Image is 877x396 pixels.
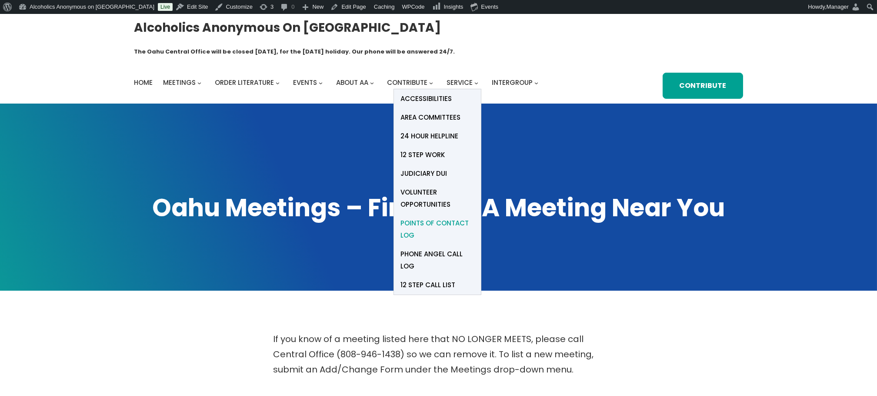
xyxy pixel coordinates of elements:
[134,77,541,89] nav: Intergroup
[158,3,173,11] a: Live
[400,248,474,272] span: Phone Angel Call Log
[134,191,743,225] h1: Oahu Meetings – Find an AA Meeting Near You
[163,77,196,89] a: Meetings
[293,78,317,87] span: Events
[400,186,474,211] span: Volunteer Opportunities
[134,77,153,89] a: Home
[197,81,201,85] button: Meetings submenu
[394,108,481,127] a: Area Committees
[827,3,849,10] span: Manager
[394,183,481,214] a: Volunteer Opportunities
[273,332,604,377] p: If you know of a meeting listed here that NO LONGER MEETS, please call Central Office (808-946-14...
[400,93,452,105] span: Accessibilities
[134,17,441,38] a: Alcoholics Anonymous on [GEOGRAPHIC_DATA]
[394,164,481,183] a: Judiciary DUI
[492,77,533,89] a: Intergroup
[492,78,533,87] span: Intergroup
[394,245,481,276] a: Phone Angel Call Log
[163,78,196,87] span: Meetings
[276,81,280,85] button: Order Literature submenu
[400,149,445,161] span: 12 Step Work
[394,214,481,245] a: Points of Contact Log
[394,145,481,164] a: 12 Step Work
[400,279,455,291] span: 12 Step Call List
[370,81,374,85] button: About AA submenu
[400,130,458,142] span: 24 Hour Helpline
[134,47,455,56] h1: The Oahu Central Office will be closed [DATE], for the [DATE] holiday. Our phone will be answered...
[400,217,474,242] span: Points of Contact Log
[319,81,323,85] button: Events submenu
[336,78,368,87] span: About AA
[663,73,743,99] a: Contribute
[387,78,428,87] span: Contribute
[215,78,274,87] span: Order Literature
[394,89,481,108] a: Accessibilities
[394,276,481,295] a: 12 Step Call List
[447,78,473,87] span: Service
[447,77,473,89] a: Service
[534,81,538,85] button: Intergroup submenu
[293,77,317,89] a: Events
[400,111,460,124] span: Area Committees
[474,81,478,85] button: Service submenu
[400,168,447,180] span: Judiciary DUI
[444,3,464,10] span: Insights
[429,81,433,85] button: Contribute submenu
[387,77,428,89] a: Contribute
[336,77,368,89] a: About AA
[394,127,481,145] a: 24 Hour Helpline
[134,78,153,87] span: Home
